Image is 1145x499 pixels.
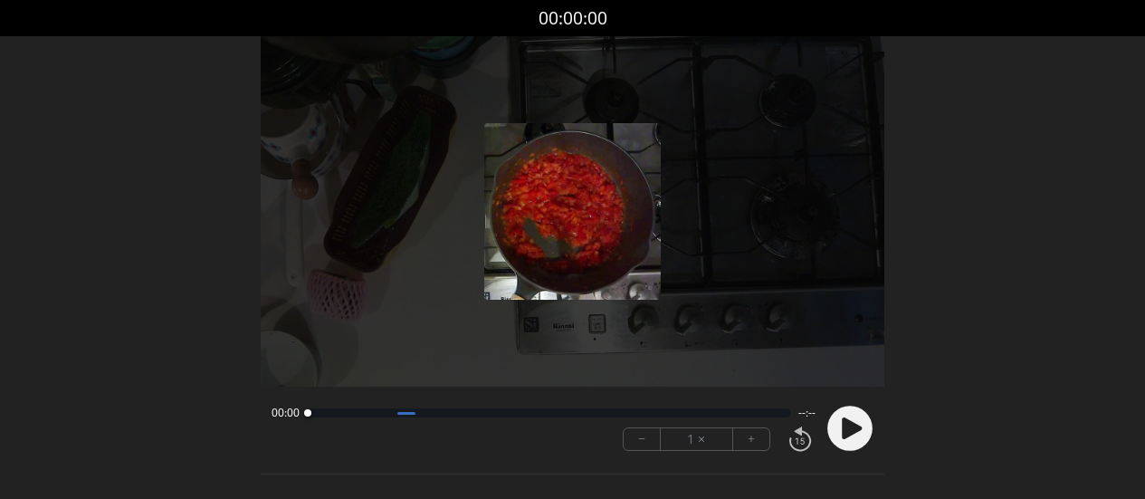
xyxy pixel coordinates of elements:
[733,428,769,450] button: +
[484,123,661,300] img: Poster Image
[272,406,300,420] span: 00:00
[798,406,816,420] span: --:--
[539,5,607,32] a: 00:00:00
[624,428,661,450] button: −
[661,428,733,450] div: 1 ×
